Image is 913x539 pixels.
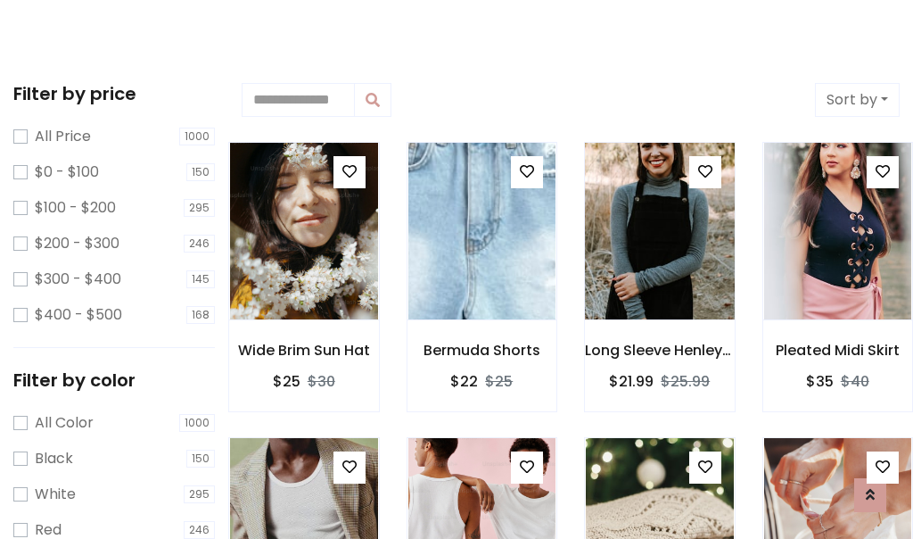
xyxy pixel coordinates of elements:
span: 295 [184,485,215,503]
label: White [35,484,76,505]
span: 246 [184,235,215,253]
h6: Bermuda Shorts [407,342,557,359]
label: $300 - $400 [35,269,121,290]
label: All Color [35,412,94,434]
span: 246 [184,521,215,539]
span: 1000 [179,128,215,145]
h5: Filter by color [13,369,215,391]
h6: Pleated Midi Skirt [763,342,913,359]
label: $100 - $200 [35,197,116,219]
label: $200 - $300 [35,233,119,254]
h6: $22 [450,373,478,390]
span: 168 [186,306,215,324]
h6: Long Sleeve Henley T-Shirt [585,342,735,359]
span: 295 [184,199,215,217]
del: $25 [485,371,513,392]
span: 145 [186,270,215,288]
h6: Wide Brim Sun Hat [229,342,379,359]
span: 1000 [179,414,215,432]
label: $400 - $500 [35,304,122,326]
span: 150 [186,163,215,181]
h6: $21.99 [609,373,654,390]
h5: Filter by price [13,83,215,104]
del: $30 [308,371,335,392]
button: Sort by [815,83,900,117]
label: Black [35,448,73,469]
span: 150 [186,450,215,468]
label: All Price [35,126,91,147]
del: $40 [841,371,869,392]
h6: $25 [273,373,300,390]
label: $0 - $100 [35,162,99,183]
del: $25.99 [661,371,710,392]
h6: $35 [806,373,834,390]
